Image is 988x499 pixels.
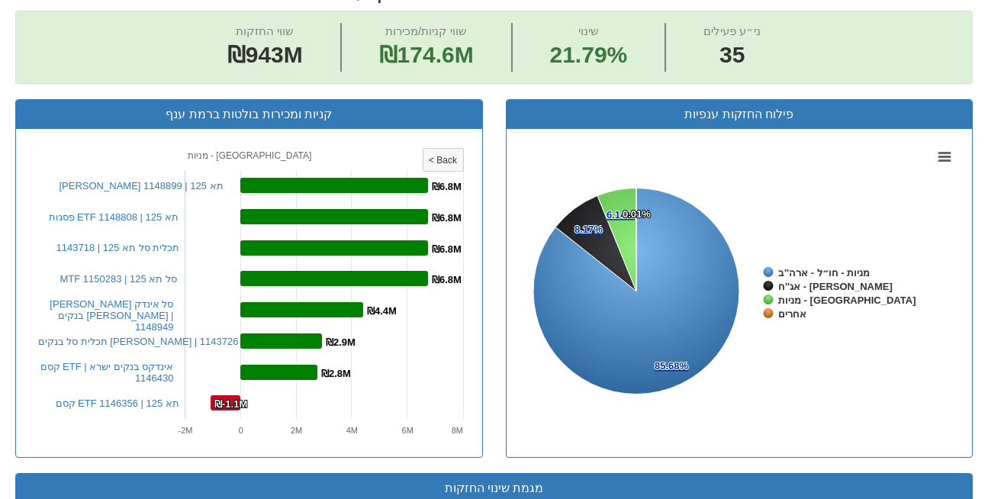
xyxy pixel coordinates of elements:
[703,24,761,37] span: ני״ע פעילים
[432,274,462,285] tspan: ₪6.8M
[56,398,179,409] a: קסם ETF תא 125 | 1146356
[703,39,761,72] span: 35
[60,180,224,192] a: [PERSON_NAME] תא 125 | 1148899
[550,39,628,72] span: 21.79%
[346,426,357,435] text: 4M
[432,243,462,255] tspan: ₪6.8M
[451,426,462,435] text: 8M
[187,150,311,161] tspan: מניות - [GEOGRAPHIC_DATA]
[27,108,471,121] h3: קניות ומכירות בולטות ברמת ענף
[321,368,351,379] tspan: ₪2.8M
[385,24,467,37] span: שווי קניות/מכירות
[778,295,916,306] tspan: מניות - [GEOGRAPHIC_DATA]
[227,42,303,67] span: ₪943M
[778,267,870,278] tspan: מניות - חו״ל - ארה''ב
[367,305,397,317] tspan: ₪4.4M
[778,281,893,292] tspan: אג''ח - [PERSON_NAME]
[623,208,651,220] tspan: 0.01%
[432,212,462,224] tspan: ₪6.8M
[607,209,635,221] tspan: 6.14%
[38,336,239,347] a: תכלית סל בנקים [PERSON_NAME] | 1143726
[429,155,458,166] tspan: < Back
[326,336,356,348] tspan: ₪2.9M
[578,24,599,37] span: שינוי
[432,181,462,192] tspan: ₪6.8M
[655,360,689,372] tspan: 85.68%
[401,426,413,435] text: 6M
[50,298,173,333] a: [PERSON_NAME] סל אינדק בנקים [PERSON_NAME] | 1148949
[238,426,243,435] text: 0
[518,108,961,121] h3: פילוח החזקות ענפיות
[40,361,174,384] a: קסם ETF אינדקס בנקים ישרא | 1146430
[574,224,603,235] tspan: 8.17%
[27,481,961,495] h3: מגמת שינוי החזקות
[178,426,192,435] text: -2M
[290,426,301,435] text: 2M
[778,308,806,320] tspan: אחרים
[379,42,474,67] span: ₪174.6M
[49,211,179,223] a: פסגות ETF תא 125 | 1148808
[56,242,180,253] a: תכלית סל תא 125 | 1143718
[214,398,247,410] tspan: ₪-1.1M
[60,273,178,285] a: MTF סל תא 125 | 1150283
[236,24,294,37] span: שווי החזקות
